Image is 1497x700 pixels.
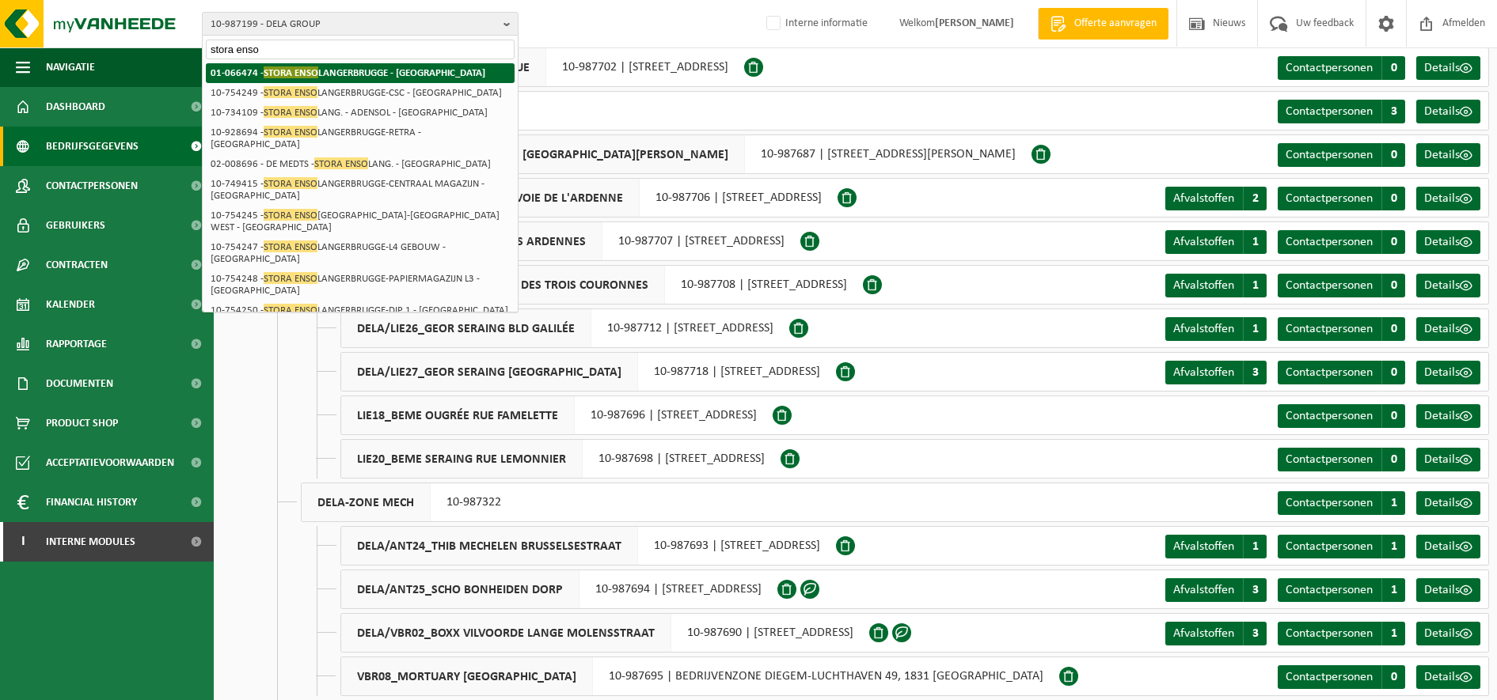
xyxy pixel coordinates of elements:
a: Contactpersonen 0 [1278,56,1405,80]
span: DELA/LIE26_GEOR SERAING BLD GALILÉE [341,309,591,347]
span: DELA/ANT24_THIB MECHELEN BRUSSELSESTRAAT [341,527,638,565]
span: 2 [1243,187,1267,210]
span: STORA ENSO [314,157,368,169]
span: Contactpersonen [1286,671,1373,683]
span: Contactpersonen [1286,540,1373,553]
a: Contactpersonen 1 [1278,578,1405,602]
span: 3 [1243,361,1267,384]
span: Afvalstoffen [1173,540,1234,553]
span: DELA/LIE27_GEOR SERAING [GEOGRAPHIC_DATA] [341,353,638,391]
li: 10-754250 - LANGERBRUGGE-DIP 1 - [GEOGRAPHIC_DATA] [206,301,515,320]
span: Financial History [46,482,137,522]
span: 0 [1381,361,1405,384]
span: Contactpersonen [1286,105,1373,118]
span: 1 [1381,491,1405,515]
a: Details [1416,100,1480,123]
span: Rapportage [46,324,107,364]
span: Contracten [46,245,108,285]
span: STORA ENSO [264,272,317,284]
div: 10-987712 | [STREET_ADDRESS] [340,308,789,348]
div: 10-987706 | [STREET_ADDRESS] [340,178,838,218]
span: Contactpersonen [1286,323,1373,335]
span: 0 [1381,274,1405,297]
a: Afvalstoffen 1 [1165,230,1267,254]
li: 10-754247 - LANGERBRUGGE-L4 GEBOUW - [GEOGRAPHIC_DATA] [206,237,515,269]
a: Afvalstoffen 1 [1165,535,1267,558]
span: Interne modules [46,522,135,562]
div: 10-987718 | [STREET_ADDRESS] [340,352,836,392]
span: STORA ENSO [264,304,317,316]
span: STORA ENSO [264,240,317,252]
a: Details [1416,143,1480,167]
span: LIE18_BEME OUGRÉE RUE FAMELETTE [341,396,575,434]
span: 1 [1381,578,1405,602]
a: Offerte aanvragen [1038,8,1168,40]
div: 10-987687 | [STREET_ADDRESS][PERSON_NAME] [340,134,1032,174]
a: Afvalstoffen 1 [1165,274,1267,297]
span: Details [1424,627,1460,640]
a: Contactpersonen 0 [1278,274,1405,297]
a: Details [1416,274,1480,297]
span: I [16,522,30,562]
a: Contactpersonen 3 [1278,100,1405,123]
span: 0 [1381,187,1405,210]
span: Contactpersonen [1286,62,1373,74]
span: Product Shop [46,403,118,443]
span: Afvalstoffen [1173,584,1234,596]
a: Details [1416,361,1480,384]
a: Contactpersonen 0 [1278,404,1405,428]
span: 0 [1381,665,1405,689]
div: 10-987690 | [STREET_ADDRESS] [340,613,869,653]
div: 10-987696 | [STREET_ADDRESS] [340,395,773,435]
span: DELA/VBR02_BOXX VILVOORDE LANGE MOLENSSTRAAT [341,614,671,652]
span: STORA ENSO [264,209,317,221]
li: 10-754249 - LANGERBRUGGE-CSC - [GEOGRAPHIC_DATA] [206,83,515,103]
div: 10-987707 | [STREET_ADDRESS] [340,221,800,261]
a: Details [1416,317,1480,341]
div: 10-987693 | [STREET_ADDRESS] [340,526,836,566]
span: Contactpersonen [1286,410,1373,422]
span: 0 [1381,56,1405,80]
span: 3 [1243,622,1267,645]
span: DELA-ZONE MECH [302,483,431,521]
strong: 01-066474 - LANGERBRUGGE - [GEOGRAPHIC_DATA] [211,66,485,78]
span: 0 [1381,143,1405,167]
span: Contactpersonen [1286,497,1373,509]
span: Contactpersonen [1286,366,1373,379]
a: Details [1416,578,1480,602]
span: Details [1424,236,1460,248]
span: Acceptatievoorwaarden [46,443,174,482]
span: Contactpersonen [1286,192,1373,205]
div: 10-987702 | [STREET_ADDRESS] [340,47,744,87]
span: Details [1424,192,1460,205]
input: Zoeken naar gekoppelde vestigingen [206,40,515,59]
div: 10-987698 | [STREET_ADDRESS] [340,439,781,479]
span: Contactpersonen [1286,453,1373,466]
span: Details [1424,410,1460,422]
span: Details [1424,497,1460,509]
a: Afvalstoffen 1 [1165,317,1267,341]
a: Details [1416,448,1480,471]
span: Dashboard [46,87,105,127]
span: Details [1424,671,1460,683]
span: Afvalstoffen [1173,236,1234,248]
span: Offerte aanvragen [1070,16,1161,32]
span: Afvalstoffen [1173,279,1234,292]
a: Details [1416,230,1480,254]
span: Kalender [46,285,95,324]
a: Contactpersonen 0 [1278,143,1405,167]
span: STORA ENSO [264,126,317,138]
a: Afvalstoffen 3 [1165,578,1267,602]
li: 10-928694 - LANGERBRUGGE-RETRA - [GEOGRAPHIC_DATA] [206,123,515,154]
span: 3 [1243,578,1267,602]
a: Details [1416,491,1480,515]
a: Details [1416,665,1480,689]
span: Documenten [46,364,113,403]
span: STORA ENSO [264,177,317,189]
span: Details [1424,453,1460,466]
span: Details [1424,323,1460,335]
span: Bedrijfsgegevens [46,127,139,166]
span: 1 [1243,274,1267,297]
span: 0 [1381,448,1405,471]
span: Contactpersonen [1286,584,1373,596]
